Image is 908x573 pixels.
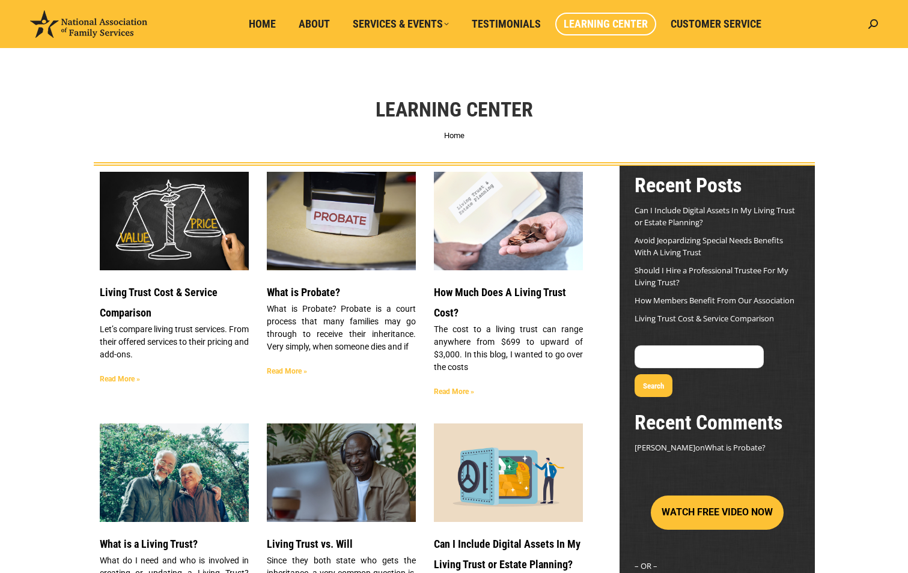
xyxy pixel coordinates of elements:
[444,131,465,140] a: Home
[635,172,800,198] h2: Recent Posts
[472,17,541,31] span: Testimonials
[353,17,449,31] span: Services & Events
[433,422,584,523] img: Secure Your DIgital Assets
[267,172,416,270] a: What is Probate?
[671,17,761,31] span: Customer Service
[267,286,340,299] a: What is Probate?
[433,164,584,278] img: Living Trust Cost
[290,13,338,35] a: About
[705,442,766,453] a: What is Probate?
[635,409,800,435] h2: Recent Comments
[100,375,140,383] a: Read more about Living Trust Cost & Service Comparison
[240,13,284,35] a: Home
[635,442,695,453] span: [PERSON_NAME]
[635,441,800,453] footer: on
[434,286,566,319] a: How Much Does A Living Trust Cost?
[463,13,549,35] a: Testimonials
[100,423,249,522] a: Header Image Happy Family. WHAT IS A LIVING TRUST?
[651,496,784,530] button: WATCH FREE VIDEO NOW
[376,96,533,123] h1: Learning Center
[267,303,416,353] p: What is Probate? Probate is a court process that many families may go through to receive their in...
[99,171,249,271] img: Living Trust Service and Price Comparison Blog Image
[299,17,330,31] span: About
[635,235,783,258] a: Avoid Jeopardizing Special Needs Benefits With A Living Trust
[635,295,794,306] a: How Members Benefit From Our Association
[267,538,353,550] a: Living Trust vs. Will
[100,286,218,319] a: Living Trust Cost & Service Comparison
[434,323,583,374] p: The cost to a living trust can range anywhere from $699 to upward of $3,000. In this blog, I want...
[434,172,583,270] a: Living Trust Cost
[635,313,774,324] a: Living Trust Cost & Service Comparison
[564,17,648,31] span: Learning Center
[555,13,656,35] a: Learning Center
[266,171,416,271] img: What is Probate?
[266,423,416,523] img: LIVING TRUST VS. WILL
[434,423,583,522] a: Secure Your DIgital Assets
[100,538,198,550] a: What is a Living Trust?
[434,538,580,571] a: Can I Include Digital Assets In My Living Trust or Estate Planning?
[651,507,784,518] a: WATCH FREE VIDEO NOW
[635,205,795,228] a: Can I Include Digital Assets In My Living Trust or Estate Planning?
[267,367,307,375] a: Read more about What is Probate?
[30,10,147,38] img: National Association of Family Services
[99,423,249,523] img: Header Image Happy Family. WHAT IS A LIVING TRUST?
[100,172,249,270] a: Living Trust Service and Price Comparison Blog Image
[249,17,276,31] span: Home
[662,13,770,35] a: Customer Service
[635,374,672,397] button: Search
[434,387,474,396] a: Read more about How Much Does A Living Trust Cost?
[267,423,416,522] a: LIVING TRUST VS. WILL
[100,323,249,361] p: Let’s compare living trust services. From their offered services to their pricing and add-ons.
[635,265,788,288] a: Should I Hire a Professional Trustee For My Living Trust?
